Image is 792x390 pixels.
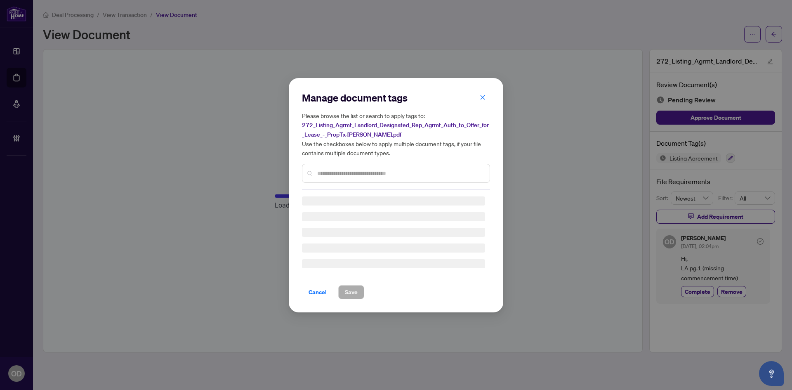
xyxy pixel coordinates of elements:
span: 272_Listing_Agrmt_Landlord_Designated_Rep_Agrmt_Auth_to_Offer_for_Lease_-_PropTx-[PERSON_NAME].pdf [302,121,489,138]
button: Open asap [759,361,784,386]
span: close [480,94,486,100]
span: Cancel [309,286,327,299]
button: Cancel [302,285,333,299]
button: Save [338,285,364,299]
h2: Manage document tags [302,91,490,104]
h5: Please browse the list or search to apply tags to: Use the checkboxes below to apply multiple doc... [302,111,490,157]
